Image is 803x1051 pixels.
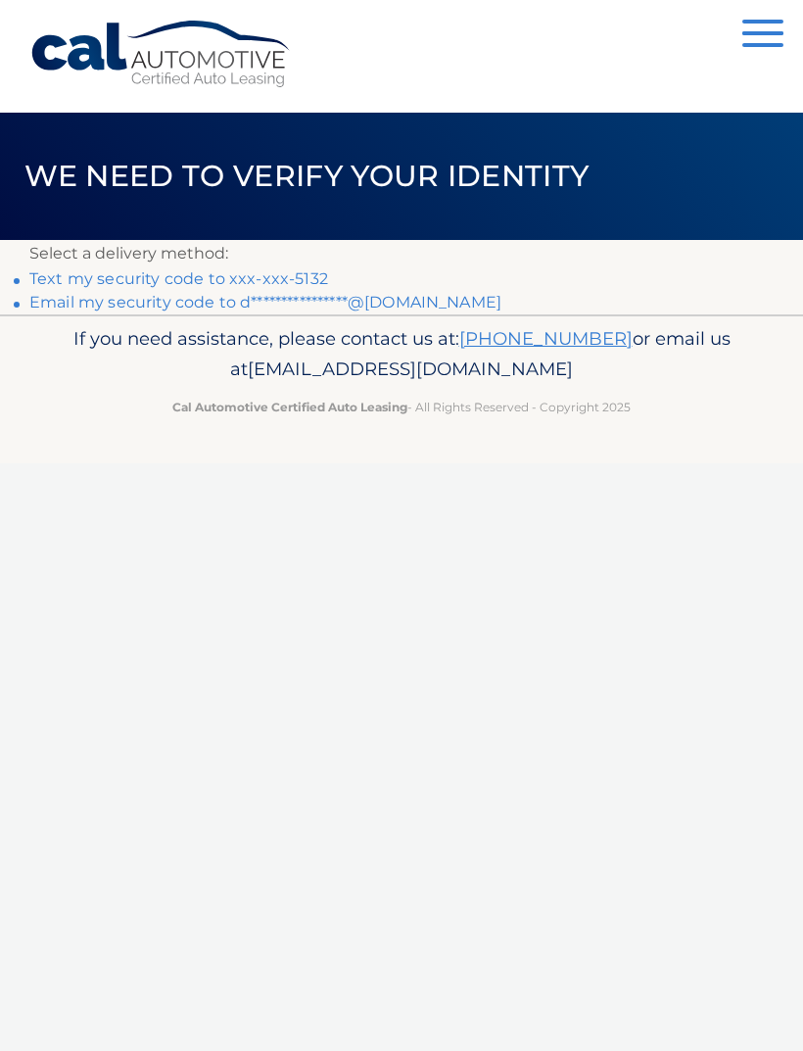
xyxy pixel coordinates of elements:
[24,158,590,194] span: We need to verify your identity
[29,397,774,417] p: - All Rights Reserved - Copyright 2025
[172,400,407,414] strong: Cal Automotive Certified Auto Leasing
[742,20,783,52] button: Menu
[248,358,573,380] span: [EMAIL_ADDRESS][DOMAIN_NAME]
[29,20,294,89] a: Cal Automotive
[29,323,774,386] p: If you need assistance, please contact us at: or email us at
[459,327,633,350] a: [PHONE_NUMBER]
[29,240,774,267] p: Select a delivery method:
[29,269,328,288] a: Text my security code to xxx-xxx-5132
